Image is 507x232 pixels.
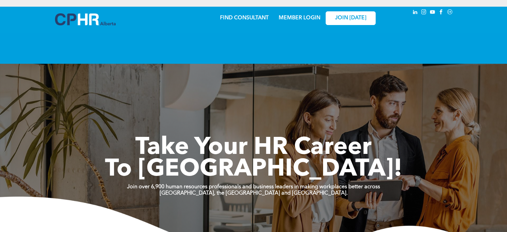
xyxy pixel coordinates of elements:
strong: Join over 6,900 human resources professionals and business leaders in making workplaces better ac... [127,184,380,190]
a: JOIN [DATE] [326,11,376,25]
a: instagram [420,8,428,17]
span: To [GEOGRAPHIC_DATA]! [105,158,402,182]
strong: [GEOGRAPHIC_DATA], the [GEOGRAPHIC_DATA] and [GEOGRAPHIC_DATA]. [160,191,348,196]
a: FIND CONSULTANT [220,15,269,21]
a: facebook [438,8,445,17]
a: Social network [446,8,454,17]
span: JOIN [DATE] [335,15,366,21]
img: A blue and white logo for cp alberta [55,13,116,25]
a: youtube [429,8,436,17]
span: Take Your HR Career [135,136,372,160]
a: linkedin [412,8,419,17]
a: MEMBER LOGIN [279,15,320,21]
